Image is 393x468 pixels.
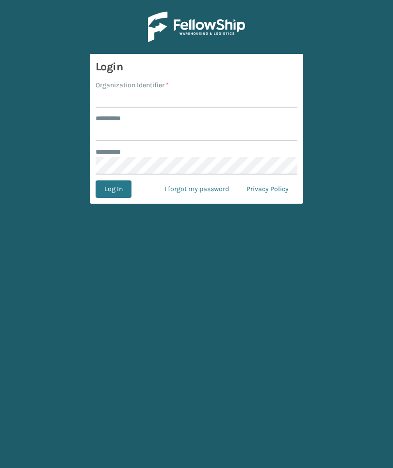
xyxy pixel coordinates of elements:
[96,80,169,90] label: Organization Identifier
[96,180,131,198] button: Log In
[96,60,297,74] h3: Login
[238,180,297,198] a: Privacy Policy
[156,180,238,198] a: I forgot my password
[148,12,245,42] img: Logo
